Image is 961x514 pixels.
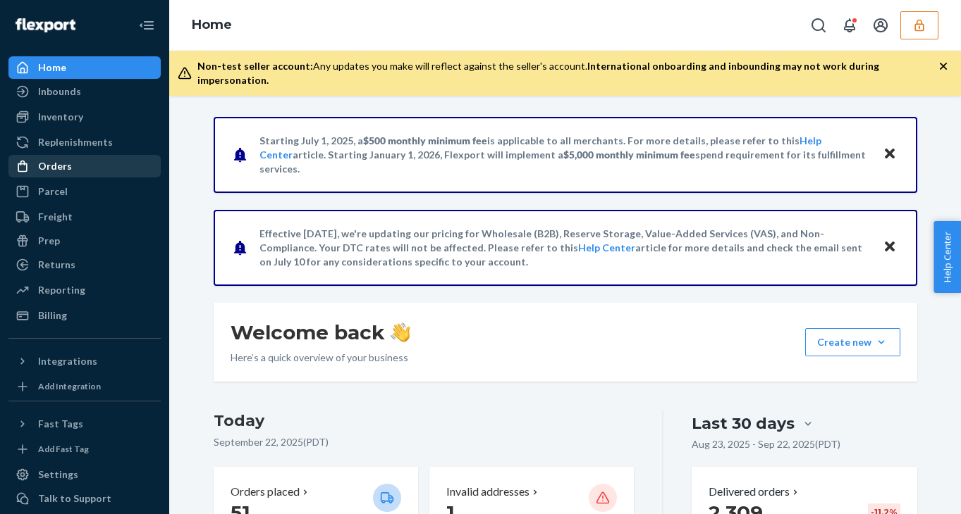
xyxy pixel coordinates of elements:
[835,11,864,39] button: Open notifications
[214,410,635,432] h3: Today
[38,84,81,99] div: Inbounds
[38,61,66,75] div: Home
[692,437,840,451] p: Aug 23, 2025 - Sep 22, 2025 ( PDT )
[578,242,635,253] a: Help Center
[259,134,869,176] p: Starting July 1, 2025, a is applicable to all merchants. For more details, please refer to this a...
[805,328,900,356] button: Create new
[363,134,487,146] span: $500 monthly minimum fee
[38,234,60,248] div: Prep
[38,283,85,297] div: Reporting
[881,237,899,258] button: Close
[38,354,97,368] div: Integrations
[8,487,161,510] a: Talk to Support
[563,149,695,161] span: $5,000 monthly minimum fee
[197,59,938,87] div: Any updates you make will reflect against the seller's account.
[38,159,72,173] div: Orders
[38,110,83,124] div: Inventory
[709,484,801,500] button: Delivered orders
[38,258,75,272] div: Returns
[38,135,113,149] div: Replenishments
[8,206,161,228] a: Freight
[804,11,833,39] button: Open Search Box
[38,210,73,224] div: Freight
[446,484,530,500] p: Invalid addresses
[38,468,78,482] div: Settings
[8,378,161,395] a: Add Integration
[231,320,410,345] h1: Welcome back
[8,253,161,276] a: Returns
[259,227,869,269] p: Effective [DATE], we're updating our pricing for Wholesale (B2B), Reserve Storage, Value-Added Se...
[8,80,161,103] a: Inbounds
[38,417,83,431] div: Fast Tags
[214,435,635,449] p: September 22, 2025 ( PDT )
[16,18,75,32] img: Flexport logo
[8,463,161,486] a: Settings
[8,279,161,301] a: Reporting
[934,221,961,293] button: Help Center
[8,155,161,177] a: Orders
[38,184,68,199] div: Parcel
[231,484,300,500] p: Orders placed
[8,350,161,372] button: Integrations
[180,5,243,46] ol: breadcrumbs
[8,131,161,153] a: Replenishments
[692,413,795,434] div: Last 30 days
[391,322,410,342] img: hand-wave emoji
[881,144,899,165] button: Close
[867,11,895,39] button: Open account menu
[8,106,161,128] a: Inventory
[8,56,161,79] a: Home
[38,491,111,506] div: Talk to Support
[38,308,67,322] div: Billing
[197,60,313,72] span: Non-test seller account:
[38,443,89,455] div: Add Fast Tag
[231,351,410,365] p: Here’s a quick overview of your business
[38,380,101,392] div: Add Integration
[8,180,161,203] a: Parcel
[8,230,161,252] a: Prep
[8,441,161,458] a: Add Fast Tag
[8,413,161,435] button: Fast Tags
[133,11,161,39] button: Close Navigation
[8,304,161,327] a: Billing
[192,17,232,32] a: Home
